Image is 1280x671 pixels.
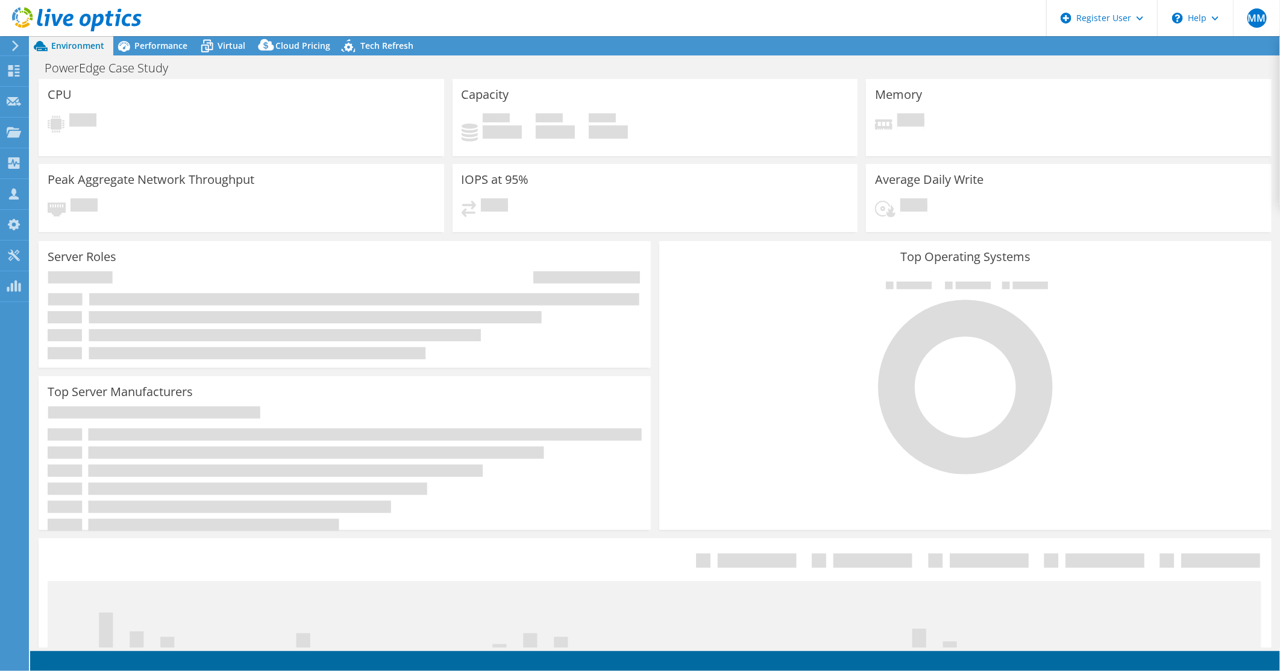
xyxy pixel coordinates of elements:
span: Pending [71,198,98,215]
span: Virtual [218,40,245,51]
span: Pending [69,113,96,130]
span: Pending [900,198,927,215]
span: Tech Refresh [360,40,413,51]
span: Pending [481,198,508,215]
span: Used [483,113,510,125]
h3: Top Operating Systems [668,250,1263,263]
h3: Peak Aggregate Network Throughput [48,173,254,186]
h4: 0 GiB [536,125,575,139]
h3: Average Daily Write [875,173,984,186]
h3: Capacity [462,88,509,101]
h3: CPU [48,88,72,101]
svg: \n [1172,13,1183,24]
h3: IOPS at 95% [462,173,529,186]
span: Environment [51,40,104,51]
h3: Memory [875,88,922,101]
span: Performance [134,40,187,51]
h3: Top Server Manufacturers [48,385,193,399]
span: Total [589,113,616,125]
span: Pending [897,113,924,130]
span: Free [536,113,563,125]
span: MM [1247,8,1267,28]
h3: Server Roles [48,250,116,263]
h4: 0 GiB [483,125,522,139]
h1: PowerEdge Case Study [39,61,187,75]
h4: 0 GiB [589,125,628,139]
span: Cloud Pricing [275,40,330,51]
